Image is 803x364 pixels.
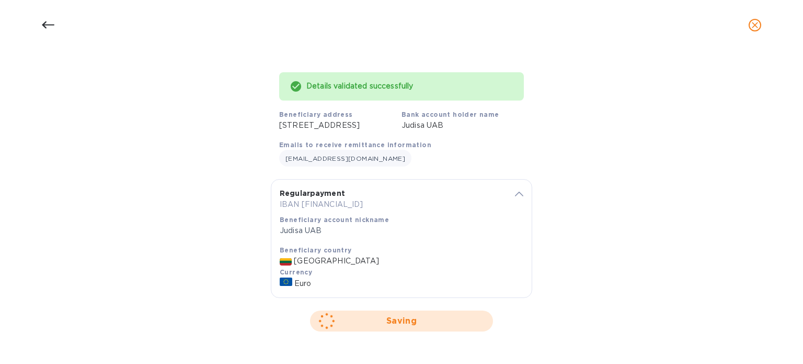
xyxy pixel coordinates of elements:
b: Beneficiary address [279,111,353,118]
span: [EMAIL_ADDRESS][DOMAIN_NAME] [285,155,405,162]
p: Judisa UAB [280,225,503,236]
b: Currency [280,268,312,276]
span: Euro [294,279,312,288]
div: Details validated successfully [306,77,513,96]
span: [GEOGRAPHIC_DATA] [294,257,379,265]
p: Judisa UAB [401,120,524,131]
b: Regular payment [280,189,345,197]
b: Emails to receive remittance information [279,141,431,149]
b: Beneficiary account nickname [280,216,389,224]
button: close [742,13,767,38]
b: Bank account holder name [401,111,499,118]
p: IBAN [FINANCIAL_ID] [280,199,503,210]
b: Beneficiary country [280,246,352,254]
p: [STREET_ADDRESS] [279,120,401,131]
img: LT [280,258,292,266]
